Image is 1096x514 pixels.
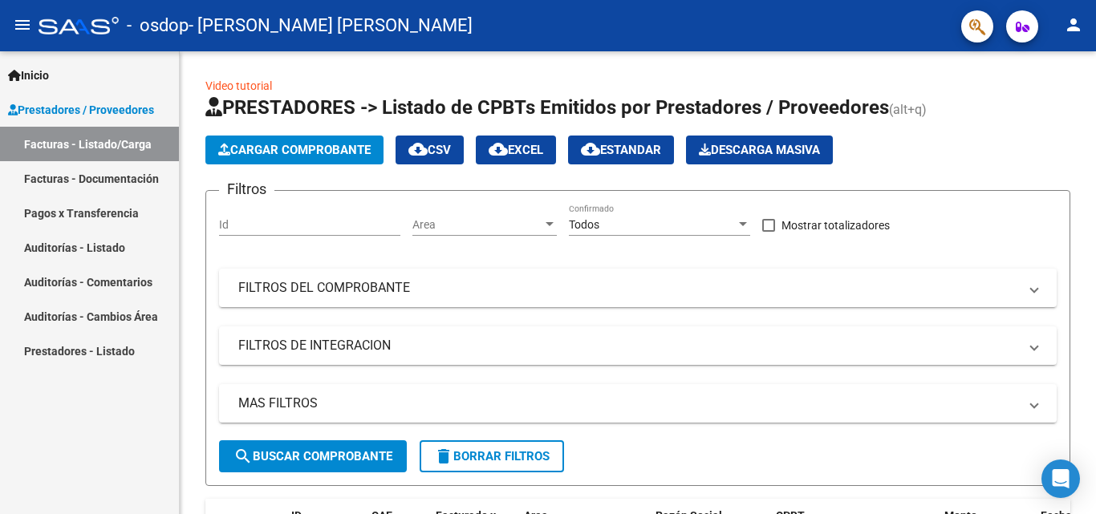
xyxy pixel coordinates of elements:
mat-icon: cloud_download [581,140,600,159]
button: EXCEL [476,136,556,164]
span: Mostrar totalizadores [781,216,890,235]
mat-panel-title: MAS FILTROS [238,395,1018,412]
app-download-masive: Descarga masiva de comprobantes (adjuntos) [686,136,833,164]
span: - osdop [127,8,189,43]
span: Borrar Filtros [434,449,550,463]
button: Buscar Comprobante [219,440,407,472]
span: Descarga Masiva [699,143,820,157]
span: Estandar [581,143,661,157]
span: EXCEL [489,143,543,157]
mat-expansion-panel-header: FILTROS DE INTEGRACION [219,326,1057,365]
div: Open Intercom Messenger [1041,459,1080,498]
span: CSV [408,143,451,157]
mat-panel-title: FILTROS DEL COMPROBANTE [238,279,1018,297]
mat-icon: person [1064,15,1083,34]
span: Todos [569,218,599,231]
mat-icon: delete [434,447,453,466]
button: Borrar Filtros [420,440,564,472]
button: Descarga Masiva [686,136,833,164]
h3: Filtros [219,178,274,200]
mat-icon: search [233,447,253,466]
span: PRESTADORES -> Listado de CPBTs Emitidos por Prestadores / Proveedores [205,96,889,119]
mat-expansion-panel-header: MAS FILTROS [219,384,1057,423]
span: Buscar Comprobante [233,449,392,463]
span: Cargar Comprobante [218,143,371,157]
mat-panel-title: FILTROS DE INTEGRACION [238,337,1018,354]
mat-expansion-panel-header: FILTROS DEL COMPROBANTE [219,269,1057,307]
span: Area [412,218,542,232]
a: Video tutorial [205,79,272,92]
button: Estandar [568,136,674,164]
span: - [PERSON_NAME] [PERSON_NAME] [189,8,473,43]
mat-icon: cloud_download [408,140,428,159]
button: Cargar Comprobante [205,136,384,164]
span: Inicio [8,67,49,84]
mat-icon: cloud_download [489,140,508,159]
button: CSV [396,136,464,164]
mat-icon: menu [13,15,32,34]
span: Prestadores / Proveedores [8,101,154,119]
span: (alt+q) [889,102,927,117]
